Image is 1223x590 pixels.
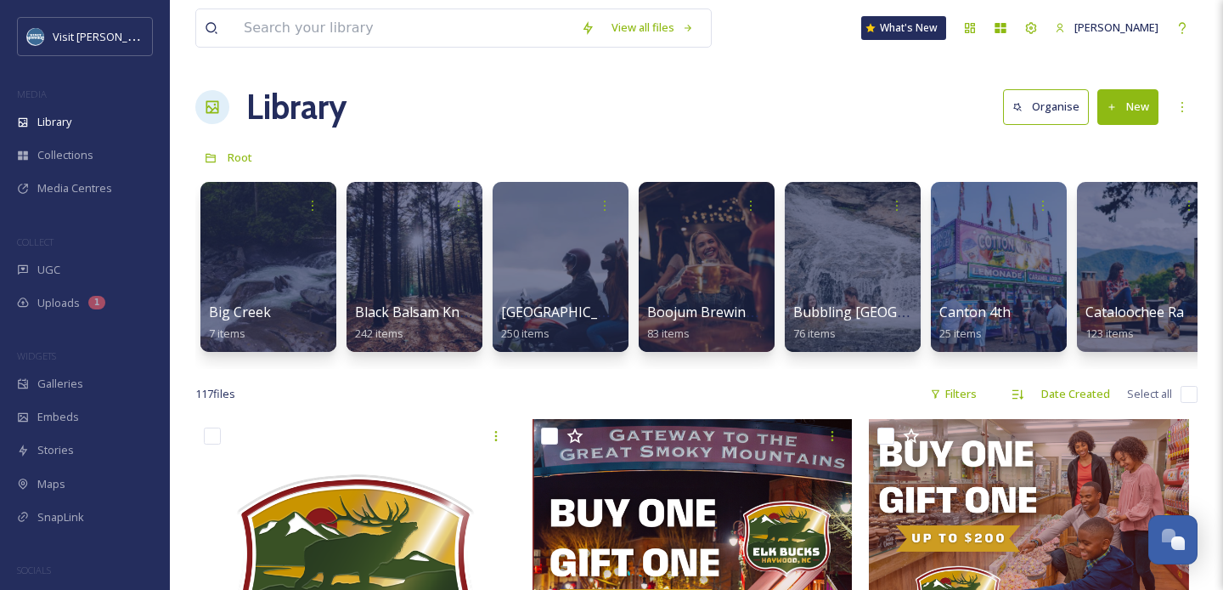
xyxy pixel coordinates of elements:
[37,295,80,311] span: Uploads
[1033,377,1119,411] div: Date Created
[793,303,992,321] span: Bubbling [GEOGRAPHIC_DATA]
[37,442,74,458] span: Stories
[209,326,245,341] span: 7 items
[27,28,44,45] img: images.png
[195,386,235,402] span: 117 file s
[1097,89,1158,124] button: New
[228,150,252,165] span: Root
[1148,515,1198,564] button: Open Chat
[209,304,271,341] a: Big Creek7 items
[17,88,47,100] span: MEDIA
[17,564,51,576] span: SOCIALS
[501,304,638,341] a: [GEOGRAPHIC_DATA]250 items
[921,377,985,411] div: Filters
[939,304,1011,341] a: Canton 4th25 items
[501,326,550,341] span: 250 items
[647,304,818,341] a: Boojum Brewing Company83 items
[355,303,476,321] span: Black Balsam Knob
[37,509,84,525] span: SnapLink
[17,349,56,362] span: WIDGETS
[861,16,946,40] a: What's New
[37,376,83,392] span: Galleries
[501,303,638,321] span: [GEOGRAPHIC_DATA]
[355,326,403,341] span: 242 items
[37,476,65,492] span: Maps
[37,409,79,425] span: Embeds
[939,326,982,341] span: 25 items
[603,11,702,44] a: View all files
[793,326,836,341] span: 76 items
[1003,89,1089,124] button: Organise
[1085,303,1207,321] span: Cataloochee Ranch
[1046,11,1167,44] a: [PERSON_NAME]
[355,304,476,341] a: Black Balsam Knob242 items
[37,114,71,130] span: Library
[37,180,112,196] span: Media Centres
[1127,386,1172,402] span: Select all
[647,326,690,341] span: 83 items
[37,262,60,278] span: UGC
[228,147,252,167] a: Root
[1074,20,1158,35] span: [PERSON_NAME]
[209,303,271,321] span: Big Creek
[88,296,105,309] div: 1
[53,28,161,44] span: Visit [PERSON_NAME]
[246,82,347,133] a: Library
[17,235,54,248] span: COLLECT
[37,147,93,163] span: Collections
[1085,326,1134,341] span: 123 items
[647,303,818,321] span: Boojum Brewing Company
[1085,304,1207,341] a: Cataloochee Ranch123 items
[235,9,572,47] input: Search your library
[793,304,992,341] a: Bubbling [GEOGRAPHIC_DATA]76 items
[939,303,1011,321] span: Canton 4th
